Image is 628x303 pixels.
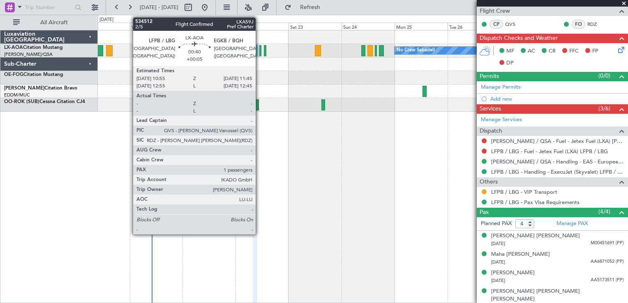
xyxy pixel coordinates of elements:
span: [DATE] - [DATE] [140,4,178,11]
div: Sat 23 [289,23,342,30]
span: OE-FOG [4,72,23,77]
span: Permits [480,72,499,81]
div: Fri 22 [235,23,289,30]
div: [DATE] [99,16,113,23]
span: [DATE] [491,241,505,247]
span: Flight Crew [480,7,510,16]
span: (3/6) [598,104,610,113]
a: [PERSON_NAME]Citation Bravo [4,86,77,91]
span: [DATE] [491,259,505,265]
span: Services [480,104,501,114]
div: Wed 20 [130,23,183,30]
a: LFPB / LBG - Pax Visa Requirements [491,199,580,206]
div: [PERSON_NAME] [491,269,535,277]
span: All Aircraft [21,20,87,25]
div: No Crew Sabadell [156,44,194,57]
div: [PERSON_NAME] [PERSON_NAME] [491,232,580,240]
span: MF [506,47,514,55]
a: [PERSON_NAME] / QSA - Handling - EAS - European Aviation School [491,158,624,165]
span: Dispatch Checks and Weather [480,34,558,43]
a: OO-ROK (SUB)Cessna Citation CJ4 [4,99,85,104]
label: Planned PAX [481,220,512,228]
input: Trip Number [25,1,72,14]
a: LFPB / LBG - Fuel - Jetex Fuel (LXA) LFPB / LBG [491,148,608,155]
span: (4/4) [598,207,610,216]
span: AA5173511 (PP) [591,277,624,284]
a: LX-AOACitation Mustang [4,45,63,50]
div: Maha [PERSON_NAME] [491,250,550,259]
a: LFPB / LBG - VIP Transport [491,188,557,195]
span: FP [592,47,598,55]
a: LFPB / LBG - Handling - ExecuJet (Skyvalet) LFPB / LBG [491,168,624,175]
span: AC [528,47,535,55]
span: (0/0) [598,71,610,80]
a: OE-FOGCitation Mustang [4,72,63,77]
span: LX-AOA [4,45,23,50]
a: Manage Permits [481,83,521,92]
div: Add new [490,95,624,102]
div: Thu 21 [182,23,235,30]
div: FO [572,20,585,29]
span: DP [506,59,514,67]
span: Pax [480,208,489,217]
span: Refresh [293,5,328,10]
span: [PERSON_NAME] [4,86,44,91]
span: CR [549,47,556,55]
a: [PERSON_NAME]/QSA [4,51,53,57]
a: EDDM/MUC [4,92,30,98]
span: Dispatch [480,126,502,136]
a: Manage PAX [556,220,588,228]
div: CP [489,20,503,29]
span: AA6871052 (PP) [591,258,624,265]
span: Others [480,177,498,187]
div: Mon 25 [395,23,448,30]
div: Tue 19 [77,23,130,30]
div: No Crew Sabadell [397,44,435,57]
span: OO-ROK (SUB) [4,99,39,104]
button: All Aircraft [9,16,89,29]
span: [DATE] [491,278,505,284]
a: Manage Services [481,116,522,124]
div: Tue 26 [448,23,501,30]
a: RDZ [587,21,606,28]
span: FFC [569,47,579,55]
a: QVS [505,21,524,28]
div: Sun 24 [342,23,395,30]
a: [PERSON_NAME] / QSA - Fuel - Jetex Fuel (LXA) [PERSON_NAME] / QSA [491,138,624,145]
span: M00451691 (PP) [591,240,624,247]
button: Refresh [281,1,330,14]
